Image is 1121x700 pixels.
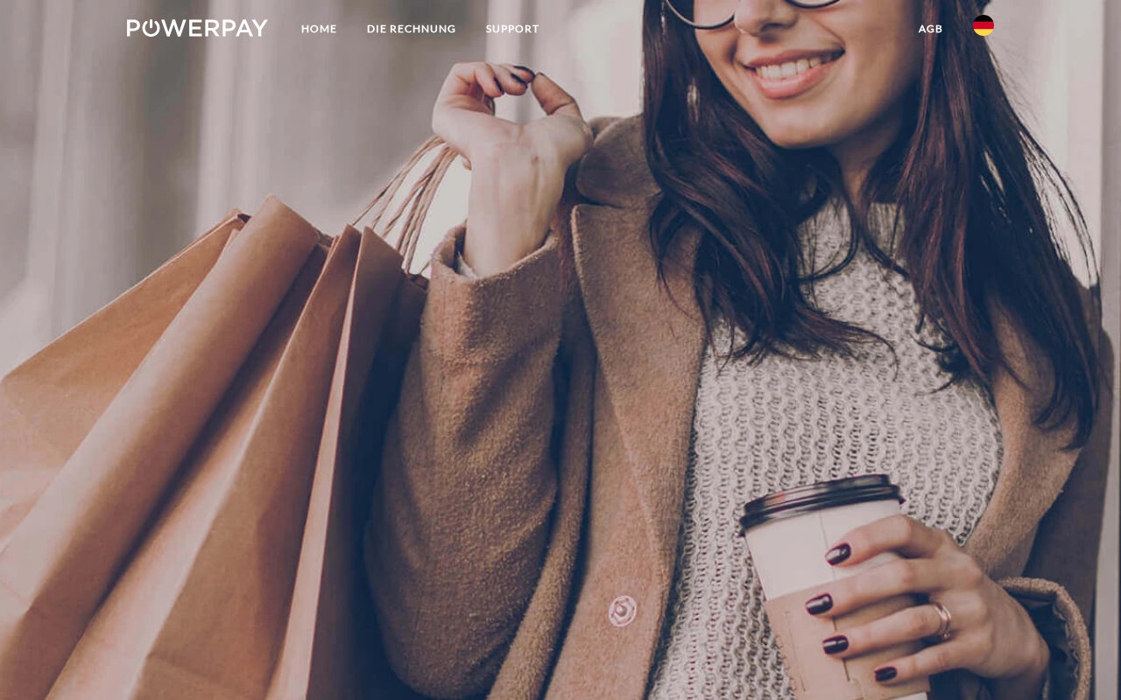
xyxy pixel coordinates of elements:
[127,19,268,37] img: logo-powerpay-white.svg
[471,13,554,45] a: SUPPORT
[352,13,471,45] a: DIE RECHNUNG
[973,15,994,36] img: de
[904,13,958,45] a: agb
[286,13,352,45] a: Home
